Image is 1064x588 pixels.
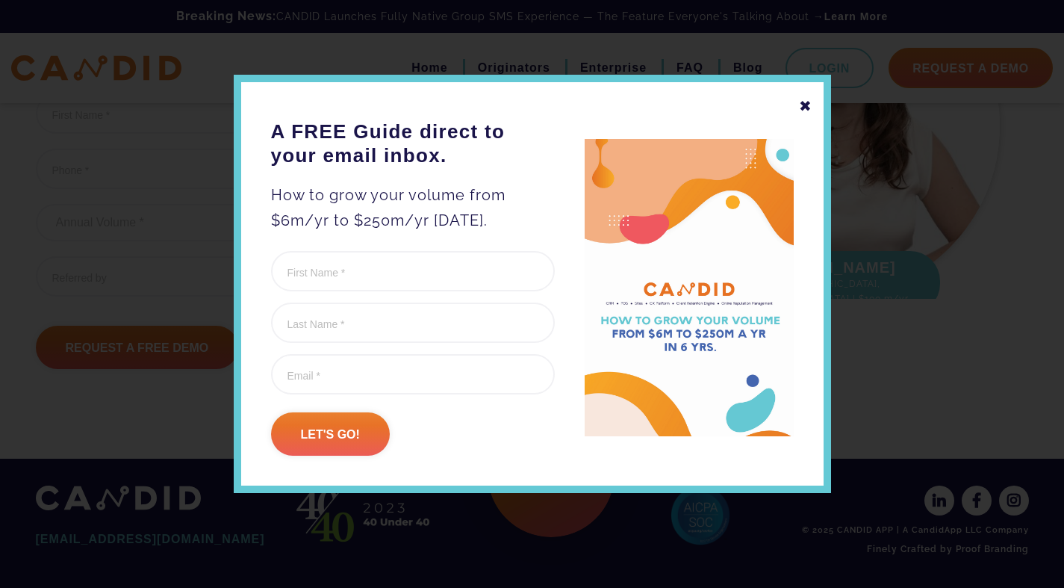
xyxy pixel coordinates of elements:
[271,303,555,343] input: Last Name *
[271,120,555,167] h3: A FREE Guide direct to your email inbox.
[271,251,555,291] input: First Name *
[585,139,794,437] img: A FREE Guide direct to your email inbox.
[271,412,390,456] input: Let's go!
[271,182,555,233] p: How to grow your volume from $6m/yr to $250m/yr [DATE].
[271,354,555,394] input: Email *
[799,93,812,119] div: ✖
